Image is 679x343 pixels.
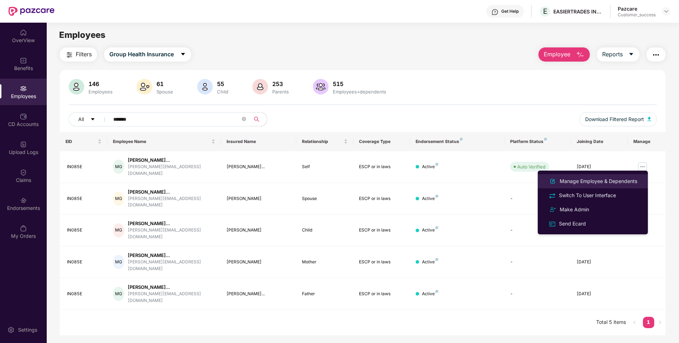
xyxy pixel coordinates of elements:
img: manageButton [637,161,648,172]
td: - [504,278,571,310]
div: Employees [87,89,114,95]
img: svg+xml;base64,PHN2ZyB4bWxucz0iaHR0cDovL3d3dy53My5vcmcvMjAwMC9zdmciIHhtbG5zOnhsaW5rPSJodHRwOi8vd3... [197,79,213,95]
span: Download Filtered Report [585,115,644,123]
div: Father [302,291,347,297]
span: Group Health Insurance [109,50,174,59]
td: - [504,246,571,278]
span: All [78,115,84,123]
img: svg+xml;base64,PHN2ZyB4bWxucz0iaHR0cDovL3d3dy53My5vcmcvMjAwMC9zdmciIHhtbG5zOnhsaW5rPSJodHRwOi8vd3... [576,51,584,59]
a: 1 [643,317,654,327]
div: Endorsement Status [416,139,499,144]
div: Parents [271,89,290,95]
li: Total 5 items [596,317,626,328]
span: EID [65,139,96,144]
div: Active [422,195,438,202]
button: Filters [60,47,97,62]
button: search [250,112,267,126]
div: [PERSON_NAME]... [227,291,291,297]
div: [PERSON_NAME] [227,227,291,234]
div: MG [113,191,124,206]
div: ESCP or in laws [359,164,404,170]
button: Allcaret-down [69,112,112,126]
button: Download Filtered Report [580,112,657,126]
div: Spouse [155,89,175,95]
button: Group Health Insurancecaret-down [104,47,191,62]
img: svg+xml;base64,PHN2ZyBpZD0iTXlfT3JkZXJzIiBkYXRhLW5hbWU9Ik15IE9yZGVycyIgeG1sbnM9Imh0dHA6Ly93d3cudz... [20,225,27,232]
span: close-circle [242,117,246,121]
img: svg+xml;base64,PHN2ZyBpZD0iQ2xhaW0iIHhtbG5zPSJodHRwOi8vd3d3LnczLm9yZy8yMDAwL3N2ZyIgd2lkdGg9IjIwIi... [20,169,27,176]
img: svg+xml;base64,PHN2ZyB4bWxucz0iaHR0cDovL3d3dy53My5vcmcvMjAwMC9zdmciIHdpZHRoPSI4IiBoZWlnaHQ9IjgiIH... [435,226,438,229]
li: Previous Page [629,317,640,328]
div: ESCP or in laws [359,227,404,234]
div: [PERSON_NAME][EMAIL_ADDRESS][DOMAIN_NAME] [128,164,215,177]
span: E [543,7,547,16]
div: 55 [216,80,230,87]
div: MG [113,255,124,269]
li: Next Page [654,317,666,328]
img: svg+xml;base64,PHN2ZyBpZD0iQmVuZWZpdHMiIHhtbG5zPSJodHRwOi8vd3d3LnczLm9yZy8yMDAwL3N2ZyIgd2lkdGg9Ij... [20,57,27,64]
div: Child [302,227,347,234]
div: [PERSON_NAME]... [128,189,215,195]
span: caret-down [628,51,634,58]
div: Child [216,89,230,95]
img: svg+xml;base64,PHN2ZyB4bWxucz0iaHR0cDovL3d3dy53My5vcmcvMjAwMC9zdmciIHdpZHRoPSIyNCIgaGVpZ2h0PSIyNC... [548,192,556,200]
div: [PERSON_NAME] [227,195,291,202]
div: Platform Status [510,139,565,144]
img: svg+xml;base64,PHN2ZyBpZD0iSG9tZSIgeG1sbnM9Imh0dHA6Ly93d3cudzMub3JnLzIwMDAvc3ZnIiB3aWR0aD0iMjAiIG... [20,29,27,36]
img: svg+xml;base64,PHN2ZyBpZD0iRHJvcGRvd24tMzJ4MzIiIHhtbG5zPSJodHRwOi8vd3d3LnczLm9yZy8yMDAwL3N2ZyIgd2... [663,8,669,14]
div: [PERSON_NAME]... [128,252,215,259]
div: Mother [302,259,347,265]
img: svg+xml;base64,PHN2ZyB4bWxucz0iaHR0cDovL3d3dy53My5vcmcvMjAwMC9zdmciIHdpZHRoPSI4IiBoZWlnaHQ9IjgiIH... [435,258,438,261]
div: [PERSON_NAME]... [128,284,215,291]
div: Switch To User Interface [558,191,617,199]
th: Joining Date [571,132,628,151]
img: svg+xml;base64,PHN2ZyB4bWxucz0iaHR0cDovL3d3dy53My5vcmcvMjAwMC9zdmciIHdpZHRoPSI4IiBoZWlnaHQ9IjgiIH... [544,138,547,141]
div: Self [302,164,347,170]
div: Settings [16,326,39,333]
button: right [654,317,666,328]
td: - [504,215,571,246]
div: IN085E [67,291,102,297]
span: caret-down [180,51,186,58]
img: svg+xml;base64,PHN2ZyB4bWxucz0iaHR0cDovL3d3dy53My5vcmcvMjAwMC9zdmciIHdpZHRoPSIxNiIgaGVpZ2h0PSIxNi... [548,220,556,228]
img: svg+xml;base64,PHN2ZyBpZD0iQ0RfQWNjb3VudHMiIGRhdGEtbmFtZT0iQ0QgQWNjb3VudHMiIHhtbG5zPSJodHRwOi8vd3... [20,113,27,120]
div: ESCP or in laws [359,291,404,297]
img: svg+xml;base64,PHN2ZyBpZD0iSGVscC0zMngzMiIgeG1sbnM9Imh0dHA6Ly93d3cudzMub3JnLzIwMDAvc3ZnIiB3aWR0aD... [491,8,498,16]
img: svg+xml;base64,PHN2ZyB4bWxucz0iaHR0cDovL3d3dy53My5vcmcvMjAwMC9zdmciIHhtbG5zOnhsaW5rPSJodHRwOi8vd3... [252,79,268,95]
span: Employee Name [113,139,210,144]
div: Active [422,164,438,170]
span: caret-down [90,117,95,122]
button: left [629,317,640,328]
div: Spouse [302,195,347,202]
th: Manage [628,132,666,151]
div: Active [422,291,438,297]
div: MG [113,223,124,238]
span: search [250,116,263,122]
span: right [658,320,662,325]
div: [PERSON_NAME][EMAIL_ADDRESS][DOMAIN_NAME] [128,227,215,240]
span: Reports [602,50,623,59]
img: svg+xml;base64,PHN2ZyB4bWxucz0iaHR0cDovL3d3dy53My5vcmcvMjAwMC9zdmciIHhtbG5zOnhsaW5rPSJodHRwOi8vd3... [647,117,651,121]
img: New Pazcare Logo [8,7,55,16]
div: Manage Employee & Dependents [558,177,639,185]
div: Make Admin [558,206,590,213]
img: svg+xml;base64,PHN2ZyB4bWxucz0iaHR0cDovL3d3dy53My5vcmcvMjAwMC9zdmciIHhtbG5zOnhsaW5rPSJodHRwOi8vd3... [548,177,557,185]
img: svg+xml;base64,PHN2ZyBpZD0iRW5kb3JzZW1lbnRzIiB4bWxucz0iaHR0cDovL3d3dy53My5vcmcvMjAwMC9zdmciIHdpZH... [20,197,27,204]
th: Coverage Type [353,132,410,151]
img: svg+xml;base64,PHN2ZyB4bWxucz0iaHR0cDovL3d3dy53My5vcmcvMjAwMC9zdmciIHdpZHRoPSIyNCIgaGVpZ2h0PSIyNC... [548,205,557,214]
span: close-circle [242,116,246,123]
img: svg+xml;base64,PHN2ZyB4bWxucz0iaHR0cDovL3d3dy53My5vcmcvMjAwMC9zdmciIHhtbG5zOnhsaW5rPSJodHRwOi8vd3... [313,79,329,95]
span: Employees [59,30,105,40]
div: Active [422,259,438,265]
div: Auto Verified [517,163,546,170]
th: Relationship [296,132,353,151]
img: svg+xml;base64,PHN2ZyB4bWxucz0iaHR0cDovL3d3dy53My5vcmcvMjAwMC9zdmciIHdpZHRoPSI4IiBoZWlnaHQ9IjgiIH... [435,195,438,198]
div: [DATE] [577,259,622,265]
img: svg+xml;base64,PHN2ZyB4bWxucz0iaHR0cDovL3d3dy53My5vcmcvMjAwMC9zdmciIHhtbG5zOnhsaW5rPSJodHRwOi8vd3... [69,79,84,95]
div: [PERSON_NAME]... [128,157,215,164]
div: [PERSON_NAME]... [227,164,291,170]
img: svg+xml;base64,PHN2ZyB4bWxucz0iaHR0cDovL3d3dy53My5vcmcvMjAwMC9zdmciIHdpZHRoPSI4IiBoZWlnaHQ9IjgiIH... [460,138,463,141]
div: IN085E [67,259,102,265]
span: Filters [76,50,92,59]
img: svg+xml;base64,PHN2ZyB4bWxucz0iaHR0cDovL3d3dy53My5vcmcvMjAwMC9zdmciIHdpZHRoPSIyNCIgaGVpZ2h0PSIyNC... [65,51,74,59]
